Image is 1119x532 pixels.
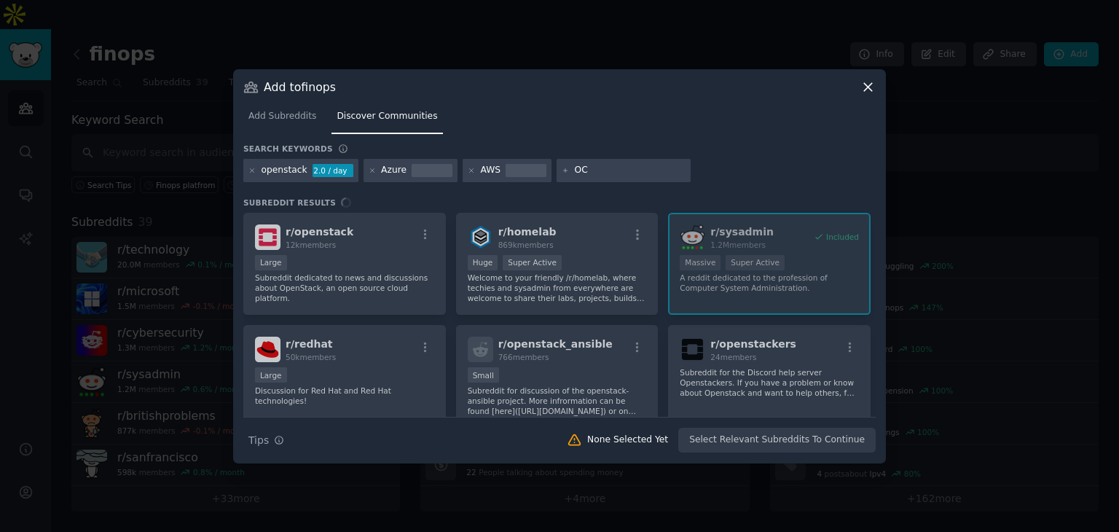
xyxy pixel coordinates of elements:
div: 2.0 / day [313,164,353,177]
div: Azure [381,164,407,177]
button: Tips [243,428,289,453]
input: New Keyword [575,164,686,177]
span: Add Subreddits [248,110,316,123]
div: AWS [480,164,500,177]
div: openstack [262,164,307,177]
span: Discover Communities [337,110,437,123]
a: Discover Communities [331,105,442,135]
h3: Search keywords [243,144,333,154]
span: Tips [248,433,269,448]
div: None Selected Yet [587,434,668,447]
a: Add Subreddits [243,105,321,135]
h3: Add to finops [264,79,336,95]
span: Subreddit Results [243,197,336,208]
